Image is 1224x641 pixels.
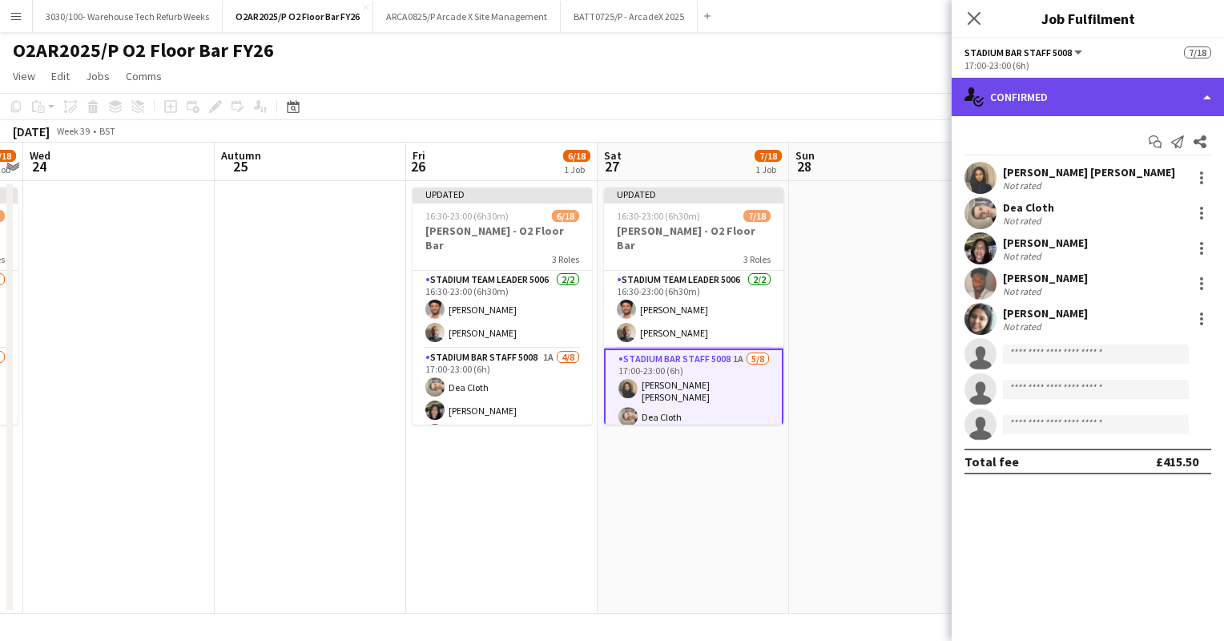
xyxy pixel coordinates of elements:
[743,210,771,222] span: 7/18
[602,157,622,175] span: 27
[552,253,579,265] span: 3 Roles
[413,271,592,349] app-card-role: Stadium Team Leader 50062/216:30-23:00 (6h30m)[PERSON_NAME][PERSON_NAME]
[27,157,50,175] span: 24
[13,69,35,83] span: View
[1003,236,1088,250] font: [PERSON_NAME]
[990,90,1048,104] font: Confirmed
[574,10,684,22] font: BATT0725/P - ArcadeX 2025
[410,157,425,175] span: 26
[561,1,698,32] button: BATT0725/P - ArcadeX 2025
[413,224,592,252] h3: [PERSON_NAME] - O2 Floor Bar
[604,349,783,574] app-card-role: Stadium Bar Staff 50081A5/817:00-23:00 (6h)[PERSON_NAME] [PERSON_NAME]Dea Cloth
[93,125,96,137] font: •
[413,187,592,425] app-job-card: Updated16:30-23:00 (6h30m)6/18[PERSON_NAME] - O2 Floor Bar3 RolesStadium Team Leader 50062/216:30...
[30,148,50,163] span: Wed
[964,59,1029,71] font: 17:00-23:00 (6h)
[51,69,70,83] span: Edit
[604,271,783,349] app-card-role: Stadium Team Leader 50062/216:30-23:00 (6h30m)[PERSON_NAME][PERSON_NAME]
[6,66,42,87] a: View
[563,150,590,162] span: 6/18
[86,69,110,83] span: Jobs
[1003,306,1088,320] font: [PERSON_NAME]
[1003,250,1041,262] font: Not rated
[1003,165,1175,179] font: [PERSON_NAME] [PERSON_NAME]
[425,188,465,200] font: Updated
[617,210,700,222] span: 16:30-23:00 (6h30m)
[221,148,261,163] span: Autumn
[743,253,771,265] span: 3 Roles
[604,148,622,163] span: Sat
[1156,454,1198,470] div: £415.50
[13,38,274,62] h1: O2AR2025/P O2 Floor Bar FY26
[373,1,561,32] button: ARCA0825/P Arcade X Site Management
[617,188,656,200] font: Updated
[1003,200,1054,215] font: Dea Cloth
[1003,215,1041,227] font: Not rated
[952,8,1224,29] h3: Job Fulfilment
[755,150,782,162] span: 7/18
[1003,285,1041,297] font: Not rated
[413,349,592,566] app-card-role: Stadium Bar Staff 50081A4/817:00-23:00 (6h)Dea Cloth[PERSON_NAME]
[552,210,579,222] span: 6/18
[236,10,360,22] font: O2AR2025/P O2 Floor Bar FY26
[795,148,815,163] span: Sun
[386,10,547,22] font: ARCA0825/P Arcade X Site Management
[964,46,1085,58] button: Stadium Bar Staff 5008
[425,210,509,222] span: 16:30-23:00 (6h30m)
[755,163,781,175] div: 1 Job
[219,157,261,175] span: 25
[1003,179,1041,191] font: Not rated
[793,157,815,175] span: 28
[964,454,1019,470] div: Total fee
[604,224,783,252] h3: [PERSON_NAME] - O2 Floor Bar
[964,46,1072,58] span: Stadium Bar Staff 5008
[413,148,425,163] span: Fri
[126,69,162,83] span: Comms
[564,163,590,175] div: 1 Job
[45,66,76,87] a: Edit
[53,125,93,137] span: Week 39
[13,123,50,139] div: [DATE]
[33,1,223,32] button: 3030/100- Warehouse Tech Refurb Weeks
[1189,47,1206,58] font: 7/18
[99,125,115,137] div: BST
[79,66,116,87] a: Jobs
[46,10,209,22] font: 3030/100- Warehouse Tech Refurb Weeks
[223,1,373,32] button: O2AR2025/P O2 Floor Bar FY26
[119,66,168,87] a: Comms
[1003,271,1088,285] font: [PERSON_NAME]
[1003,320,1041,333] font: Not rated
[604,187,783,425] app-job-card: Updated16:30-23:00 (6h30m)7/18[PERSON_NAME] - O2 Floor Bar3 RolesStadium Team Leader 50062/216:30...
